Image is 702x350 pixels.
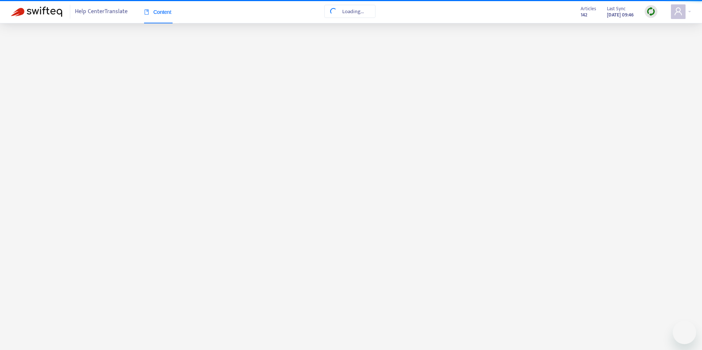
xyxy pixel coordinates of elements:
iframe: Button to launch messaging window [673,321,696,344]
span: Articles [581,5,596,13]
strong: 142 [581,11,587,19]
span: Help Center Translate [75,5,128,19]
img: sync.dc5367851b00ba804db3.png [646,7,656,16]
span: book [144,9,149,15]
span: user [674,7,683,16]
img: Swifteq [11,7,62,17]
strong: [DATE] 09:46 [607,11,634,19]
span: Content [144,9,171,15]
span: Last Sync [607,5,626,13]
